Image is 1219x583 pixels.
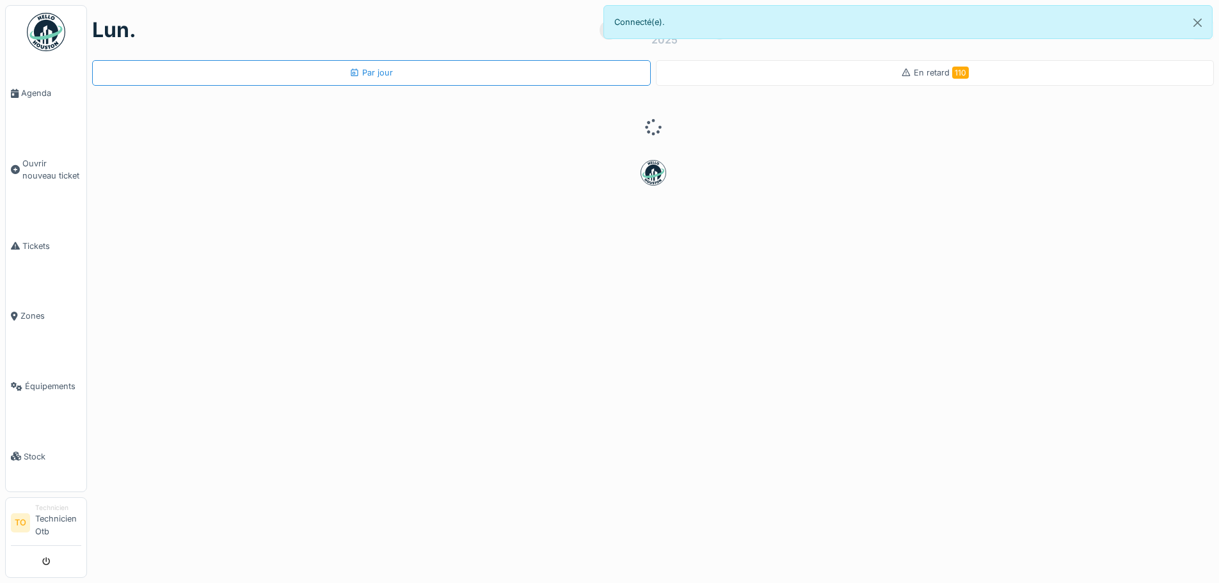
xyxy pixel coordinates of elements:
span: Ouvrir nouveau ticket [22,157,81,182]
span: Agenda [21,87,81,99]
span: Tickets [22,240,81,252]
div: Technicien [35,503,81,513]
span: En retard [914,68,969,77]
h1: lun. [92,18,136,42]
div: 2025 [651,32,678,47]
a: TO TechnicienTechnicien Otb [11,503,81,546]
a: Agenda [6,58,86,129]
span: 110 [952,67,969,79]
a: Ouvrir nouveau ticket [6,129,86,211]
span: Équipements [25,380,81,392]
img: Badge_color-CXgf-gQk.svg [27,13,65,51]
a: Zones [6,281,86,351]
span: Zones [20,310,81,322]
a: Équipements [6,351,86,422]
a: Stock [6,421,86,491]
button: Close [1183,6,1212,40]
span: Stock [24,451,81,463]
li: TO [11,513,30,532]
div: Par jour [349,67,393,79]
div: Connecté(e). [603,5,1213,39]
li: Technicien Otb [35,503,81,543]
img: badge-BVDL4wpA.svg [641,160,666,186]
a: Tickets [6,211,86,282]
